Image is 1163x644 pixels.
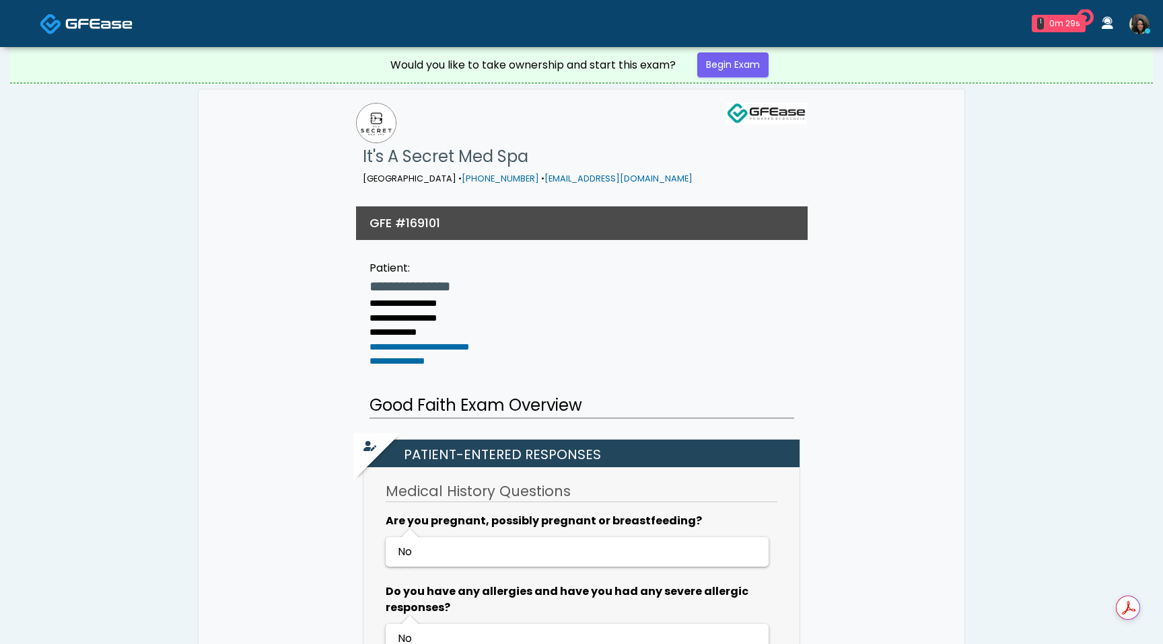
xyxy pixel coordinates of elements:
[544,173,693,184] a: [EMAIL_ADDRESS][DOMAIN_NAME]
[40,1,133,45] a: Docovia
[390,57,676,73] div: Would you like to take ownership and start this exam?
[386,583,748,615] b: Do you have any allergies and have you had any severe allergic responses?
[458,173,462,184] span: •
[462,173,539,184] a: [PHONE_NUMBER]
[726,103,807,124] img: GFEase Logo
[697,52,769,77] a: Begin Exam
[398,544,412,559] span: No
[1049,17,1080,30] div: 0m 29s
[386,481,777,502] h3: Medical History Questions
[1024,9,1094,38] a: 1 0m 29s
[386,513,702,528] b: Are you pregnant, possibly pregnant or breastfeeding?
[363,173,693,184] small: [GEOGRAPHIC_DATA]
[369,393,794,419] h2: Good Faith Exam Overview
[370,440,800,467] h2: Patient-entered Responses
[369,214,440,231] h3: GFE #169101
[369,260,469,276] div: Patient:
[40,13,62,35] img: Docovia
[363,143,693,170] h1: It's A Secret Med Spa
[1037,17,1044,30] div: 1
[65,17,133,30] img: Docovia
[356,103,396,143] img: It's A Secret Med Spa
[541,173,544,184] span: •
[1129,14,1150,34] img: Nike Elizabeth Akinjero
